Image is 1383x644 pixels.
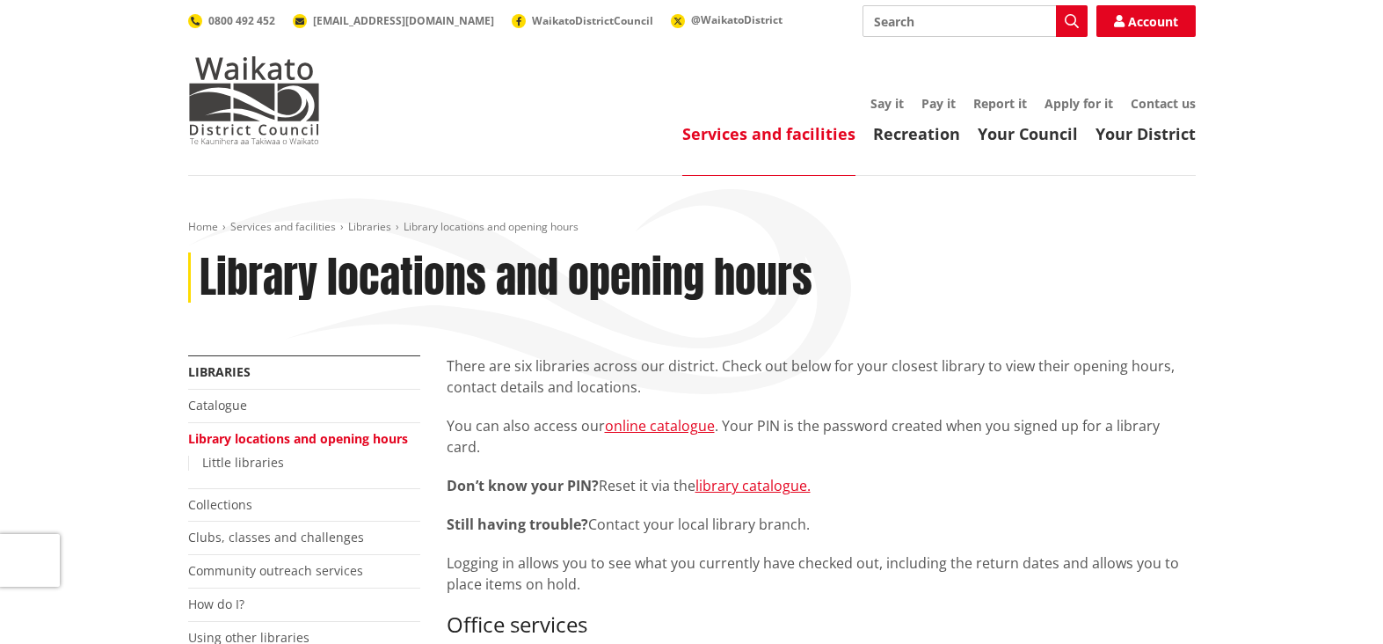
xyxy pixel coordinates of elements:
a: @WaikatoDistrict [671,12,782,27]
a: Libraries [188,363,251,380]
a: library catalogue. [695,476,811,495]
a: Home [188,219,218,234]
a: Services and facilities [230,219,336,234]
a: online catalogue [605,416,715,435]
a: Little libraries [202,454,284,471]
a: How do I? [188,596,244,612]
a: Apply for it [1045,95,1113,112]
p: Logging in allows you to see what you currently have checked out, including the return dates and ... [447,553,1196,595]
a: 0800 492 452 [188,13,275,28]
span: @WaikatoDistrict [691,12,782,27]
p: Contact your local library branch. [447,514,1196,535]
p: You can also access our . Your PIN is the password created when you signed up for a library card. [447,415,1196,457]
a: Your Council [978,123,1078,144]
h3: Office services [447,612,1196,638]
a: Pay it [921,95,956,112]
p: Reset it via the [447,475,1196,496]
a: Community outreach services [188,562,363,579]
span: Library locations and opening hours [404,219,579,234]
a: WaikatoDistrictCouncil [512,13,653,28]
p: There are six libraries across our district. Check out below for your closest library to view the... [447,355,1196,398]
a: Catalogue [188,397,247,413]
a: [EMAIL_ADDRESS][DOMAIN_NAME] [293,13,494,28]
nav: breadcrumb [188,220,1196,235]
strong: Don’t know your PIN? [447,476,599,495]
a: Your District [1095,123,1196,144]
a: Say it [870,95,904,112]
img: Waikato District Council - Te Kaunihera aa Takiwaa o Waikato [188,56,320,144]
strong: Still having trouble? [447,515,588,534]
a: Recreation [873,123,960,144]
h1: Library locations and opening hours [200,252,812,304]
a: Report it [973,95,1027,112]
a: Clubs, classes and challenges [188,529,364,545]
span: WaikatoDistrictCouncil [532,13,653,28]
span: 0800 492 452 [208,13,275,28]
a: Libraries [348,219,391,234]
a: Contact us [1131,95,1196,112]
input: Search input [863,5,1088,37]
a: Collections [188,496,252,513]
a: Library locations and opening hours [188,430,408,447]
a: Services and facilities [682,123,855,144]
a: Account [1096,5,1196,37]
span: [EMAIL_ADDRESS][DOMAIN_NAME] [313,13,494,28]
